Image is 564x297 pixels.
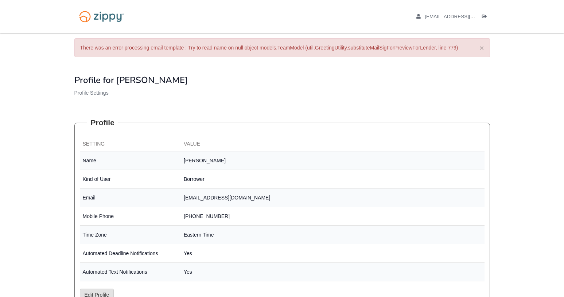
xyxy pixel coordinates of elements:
h1: Profile for [PERSON_NAME] [74,75,490,85]
td: Eastern Time [181,226,485,244]
p: Profile Settings [74,89,490,96]
td: Yes [181,244,485,263]
button: × [479,44,484,52]
a: Log out [482,14,490,21]
td: Automated Text Notifications [80,263,181,281]
td: Automated Deadline Notifications [80,244,181,263]
a: edit profile [416,14,509,21]
td: Time Zone [80,226,181,244]
td: Yes [181,263,485,281]
td: Email [80,189,181,207]
th: Value [181,137,485,151]
td: [EMAIL_ADDRESS][DOMAIN_NAME] [181,189,485,207]
legend: Profile [87,117,118,128]
td: Borrower [181,170,485,189]
td: [PHONE_NUMBER] [181,207,485,226]
td: Mobile Phone [80,207,181,226]
div: There was an error processing email template : Try to read name on null object models.TeamModel (... [74,38,490,57]
td: [PERSON_NAME] [181,151,485,170]
th: Setting [80,137,181,151]
span: kjackson76@gmail.com [425,14,508,19]
td: Name [80,151,181,170]
td: Kind of User [80,170,181,189]
img: Logo [74,7,129,26]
